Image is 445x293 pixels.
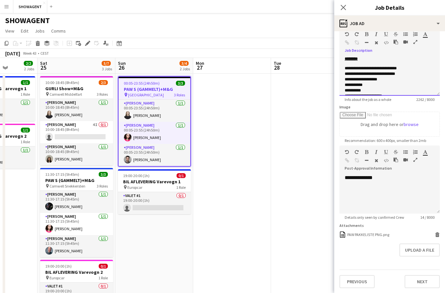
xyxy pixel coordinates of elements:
button: Strikethrough [394,32,398,37]
app-card-role: [PERSON_NAME]4I0/110:00-18:45 (8h45m) [40,121,113,143]
app-card-role: [PERSON_NAME]1/100:05-23:55 (24h50m)[PERSON_NAME] [119,144,190,166]
div: 10:00-18:45 (8h45m)2/3GURLI Show+M&G Comwell Middelfart3 Roles[PERSON_NAME]1/110:00-18:45 (8h45m)... [40,76,113,165]
app-card-role: Valet #10/119:00-20:00 (1h) [118,192,191,214]
h3: BIL AFLEVERING Varevogn 2 [40,269,113,275]
span: 11:30-17:15 (5h45m) [45,172,79,177]
span: 1/1 [21,128,30,133]
h3: PAW S (GAMMELT)+M&G [40,177,113,183]
button: HTML Code [384,40,388,45]
button: Strikethrough [394,149,398,155]
app-card-role: [PERSON_NAME]1/100:05-23:55 (24h50m)[PERSON_NAME] [119,100,190,122]
span: 3 Roles [174,92,185,97]
span: 5/7 [102,61,111,66]
button: Italic [374,149,379,155]
h3: GURLI Show+M&G [40,86,113,91]
span: 19:00-20:00 (1h) [45,264,72,269]
span: Sat [40,60,47,66]
span: 1 Role [176,185,186,190]
div: CEST [40,51,49,56]
span: 2262 / 8000 [411,97,440,102]
button: Clear Formatting [374,40,379,45]
h3: PAW S (GAMMELT)+M&G [119,86,190,92]
span: 26 [117,64,126,71]
app-job-card: 00:05-23:55 (24h50m)3/3PAW S (GAMMELT)+M&G [GEOGRAPHIC_DATA]3 Roles[PERSON_NAME]1/100:05-23:55 (2... [118,76,191,167]
span: View [5,28,14,34]
button: Italic [374,32,379,37]
app-card-role: [PERSON_NAME]1/110:00-18:45 (8h45m)[PERSON_NAME] [40,143,113,165]
span: 1 Role [21,139,30,144]
span: Week 43 [22,51,38,56]
span: Jobs [35,28,45,34]
button: Horizontal Line [364,40,369,45]
span: Recommendation: 600 x 400px, smaller than 2mb [339,138,431,143]
span: 25 [39,64,47,71]
span: 1/1 [21,80,30,85]
app-card-role: [PERSON_NAME]1/111:30-17:15 (5h45m)[PERSON_NAME] [40,213,113,235]
div: 3 Jobs [102,66,112,71]
span: 0/1 [177,173,186,178]
span: 27 [195,64,204,71]
button: HTML Code [384,158,388,163]
a: View [3,27,17,35]
a: Edit [18,27,31,35]
a: Jobs [32,27,47,35]
button: Horizontal Line [364,158,369,163]
span: 00:05-23:55 (24h50m) [124,81,160,86]
button: Redo [354,149,359,155]
span: 1 Role [98,275,108,280]
button: Ordered List [413,32,418,37]
button: Undo [345,32,349,37]
span: 2/2 [24,61,33,66]
span: Edit [21,28,28,34]
button: Ordered List [413,149,418,155]
button: Clear Formatting [374,158,379,163]
div: PAW PAKKELISTE PNG.png [347,232,389,237]
span: Europcar [50,275,65,280]
span: Info about the job as a whole [339,97,396,102]
h1: SHOWAGENT [5,16,50,25]
button: Bold [364,32,369,37]
button: Underline [384,32,388,37]
span: 3/4 [179,61,189,66]
button: Bold [364,149,369,155]
span: 3 Roles [97,92,108,97]
button: SHOWAGENT [13,0,47,13]
button: Paste as plain text [394,39,398,45]
button: Underline [384,149,388,155]
div: 19:00-20:00 (1h)0/1BIL AFLEVERING Varevogn 1 Europcar1 RoleValet #10/119:00-20:00 (1h) [118,169,191,214]
span: 3 Roles [97,184,108,188]
span: 3/3 [99,172,108,177]
button: Redo [354,32,359,37]
app-card-role: [PERSON_NAME]1/110:00-18:45 (8h45m)[PERSON_NAME] [40,99,113,121]
button: Upload a file [399,244,440,257]
span: Comms [51,28,66,34]
app-card-role: [PERSON_NAME]1/111:30-17:15 (5h45m)[PERSON_NAME] [40,191,113,213]
button: Unordered List [403,149,408,155]
span: 19:00-20:00 (1h) [123,173,150,178]
button: Paste as plain text [394,157,398,162]
app-card-role: [PERSON_NAME]1/100:05-23:55 (24h50m)[PERSON_NAME] [119,122,190,144]
label: Attachments [339,223,364,228]
button: Insert video [403,157,408,162]
div: Job Ad [334,16,445,31]
span: 28 [273,64,281,71]
button: Text Color [423,149,427,155]
div: 2 Jobs [24,66,34,71]
button: Undo [345,149,349,155]
span: Tue [274,60,281,66]
button: Insert video [403,39,408,45]
button: Previous [339,275,375,288]
span: Mon [196,60,204,66]
span: 14 / 8000 [415,215,440,220]
span: 2/3 [99,80,108,85]
button: Fullscreen [413,39,418,45]
button: Next [405,275,440,288]
button: Fullscreen [413,157,418,162]
button: Unordered List [403,32,408,37]
app-job-card: 11:30-17:15 (5h45m)3/3PAW S (GAMMELT)+M&G Comwell Snekkersten3 Roles[PERSON_NAME]1/111:30-17:15 (... [40,168,113,257]
div: [DATE] [5,50,20,57]
span: 1 Role [21,92,30,97]
a: Comms [49,27,68,35]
